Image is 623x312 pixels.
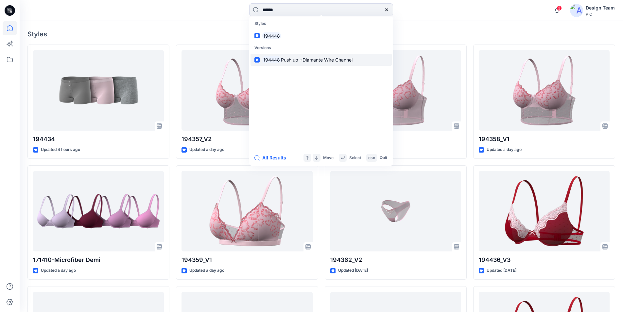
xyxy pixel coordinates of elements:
[586,12,615,17] div: PIC
[479,171,610,252] a: 194436_V3
[33,50,164,131] a: 194434
[479,255,610,265] p: 194436_V3
[487,146,522,153] p: Updated a day ago
[323,155,334,161] p: Move
[182,50,312,131] a: 194357_V2
[281,57,353,63] span: Push up +Diamante Wire Channel
[182,255,312,265] p: 194359_V1
[487,267,516,274] p: Updated [DATE]
[33,255,164,265] p: 171410-Microfiber Demi
[251,30,392,42] a: 194448
[570,4,583,17] img: avatar
[262,32,281,40] mark: 194448
[251,54,392,66] a: 194448Push up +Diamante Wire Channel
[330,255,461,265] p: 194362_V2
[479,50,610,131] a: 194358_V1
[189,267,224,274] p: Updated a day ago
[251,18,392,30] p: Styles
[586,4,615,12] div: Design Team
[33,135,164,144] p: 194434
[251,42,392,54] p: Versions
[41,267,76,274] p: Updated a day ago
[262,56,281,64] mark: 194448
[380,155,387,161] p: Quit
[41,146,80,153] p: Updated 4 hours ago
[189,146,224,153] p: Updated a day ago
[254,154,290,162] button: All Results
[330,135,461,144] p: 194358_V2
[479,135,610,144] p: 194358_V1
[33,171,164,252] a: 171410-Microfiber Demi
[368,155,375,161] p: esc
[182,135,312,144] p: 194357_V2
[330,50,461,131] a: 194358_V2
[330,171,461,252] a: 194362_V2
[182,171,312,252] a: 194359_V1
[349,155,361,161] p: Select
[557,6,562,11] span: 3
[338,267,368,274] p: Updated [DATE]
[27,30,615,38] h4: Styles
